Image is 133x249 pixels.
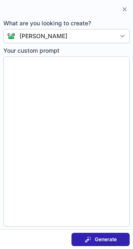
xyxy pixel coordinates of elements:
img: Connie from ContactOut [4,33,15,39]
textarea: Your custom prompt [3,56,130,227]
span: What are you looking to create? [3,19,130,27]
span: Generate [95,236,117,243]
span: Your custom prompt [3,46,130,55]
div: [PERSON_NAME] [20,32,67,40]
button: Generate [71,233,130,246]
